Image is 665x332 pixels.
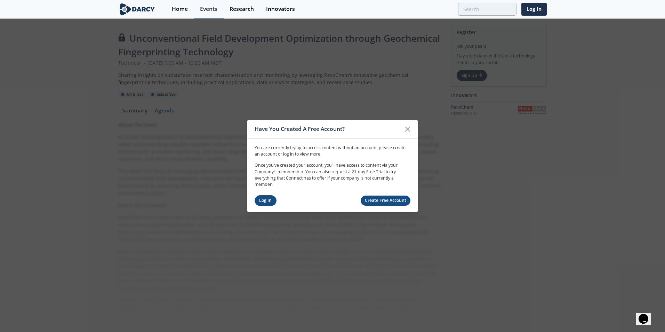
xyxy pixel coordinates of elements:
a: Log In [255,195,277,206]
a: Log In [521,3,547,16]
div: Home [172,6,188,12]
p: Once you’ve created your account, you’ll have access to content via your Company’s membership. Yo... [255,162,410,188]
input: Advanced Search [458,3,516,16]
div: Events [200,6,217,12]
img: logo-wide.svg [118,3,156,15]
div: Have You Created A Free Account? [255,122,401,136]
div: Innovators [266,6,295,12]
iframe: chat widget [636,304,658,325]
a: Create Free Account [361,196,411,206]
p: You are currently trying to access content without an account, please create an account or log in... [255,144,410,157]
div: Research [230,6,254,12]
